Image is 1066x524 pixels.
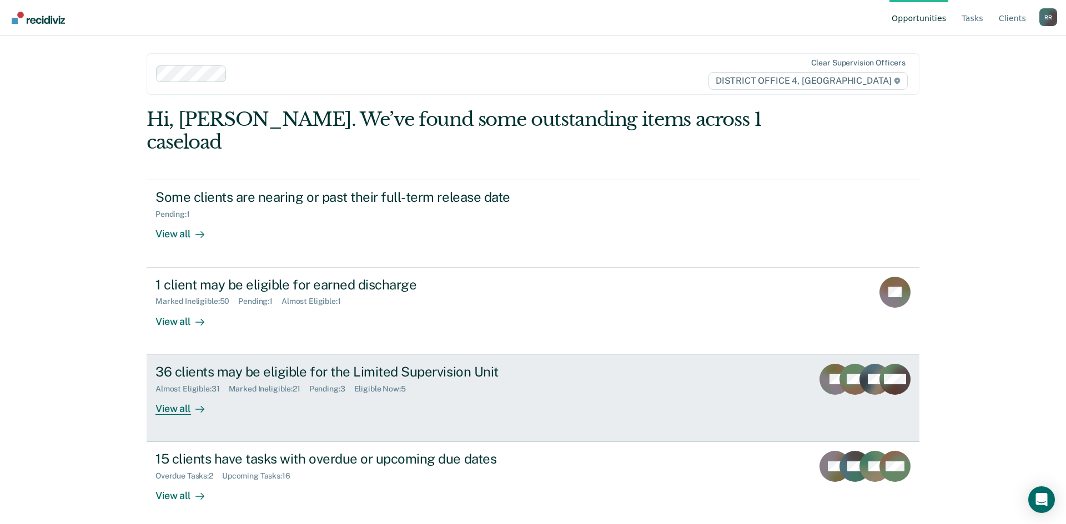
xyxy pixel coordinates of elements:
div: View all [155,481,218,502]
div: Upcoming Tasks : 16 [222,471,299,481]
img: Recidiviz [12,12,65,24]
a: Some clients are nearing or past their full-term release datePending:1View all [147,180,919,267]
div: 1 client may be eligible for earned discharge [155,277,545,293]
div: View all [155,219,218,241]
button: Profile dropdown button [1039,8,1057,26]
span: DISTRICT OFFICE 4, [GEOGRAPHIC_DATA] [708,72,908,90]
div: Almost Eligible : 31 [155,384,229,394]
div: Eligible Now : 5 [354,384,415,394]
div: 15 clients have tasks with overdue or upcoming due dates [155,451,545,467]
a: 36 clients may be eligible for the Limited Supervision UnitAlmost Eligible:31Marked Ineligible:21... [147,355,919,442]
div: Hi, [PERSON_NAME]. We’ve found some outstanding items across 1 caseload [147,108,765,154]
div: Some clients are nearing or past their full-term release date [155,189,545,205]
div: Pending : 1 [155,210,199,219]
div: Open Intercom Messenger [1028,486,1055,513]
div: Pending : 3 [309,384,354,394]
a: 1 client may be eligible for earned dischargeMarked Ineligible:50Pending:1Almost Eligible:1View all [147,268,919,355]
div: 36 clients may be eligible for the Limited Supervision Unit [155,364,545,380]
div: View all [155,393,218,415]
div: Almost Eligible : 1 [281,297,350,306]
div: Clear supervision officers [811,58,906,68]
div: View all [155,306,218,328]
div: Marked Ineligible : 21 [229,384,309,394]
div: Pending : 1 [238,297,281,306]
div: Overdue Tasks : 2 [155,471,222,481]
div: Marked Ineligible : 50 [155,297,238,306]
div: R R [1039,8,1057,26]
